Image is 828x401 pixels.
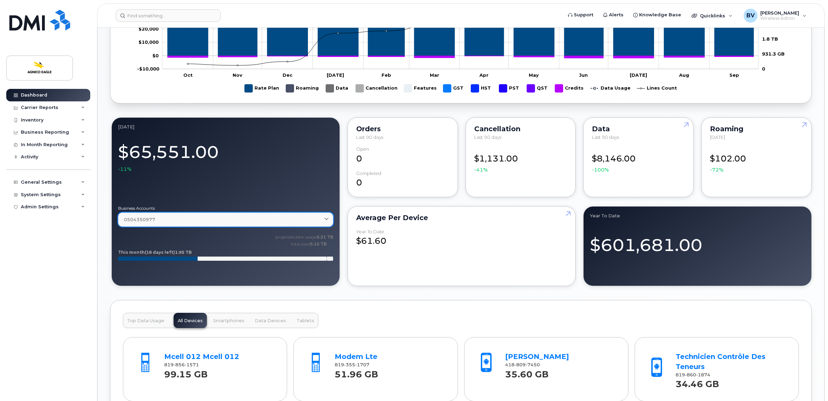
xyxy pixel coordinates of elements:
tspan: [DATE] [327,72,344,78]
tspan: Dec [283,72,293,78]
tspan: Oct [183,72,193,78]
tspan: 1.8 TB [762,36,778,42]
div: 0 [356,147,449,165]
button: Smartphones [209,313,249,328]
text: projected data usage [275,234,333,240]
tspan: (18 days left) [145,250,175,255]
div: $601,681.00 [590,227,805,257]
div: Orders [356,126,449,132]
div: $61.60 [356,229,567,247]
span: 418 [505,362,540,367]
tspan: 5.31 TB [317,234,333,240]
strong: 99.15 GB [164,365,208,379]
button: Data Devices [251,313,290,328]
div: Data [592,126,685,132]
div: completed [356,171,381,176]
a: Alerts [598,8,628,22]
g: Data [326,82,349,95]
tspan: Mar [430,72,439,78]
span: -11% [118,166,132,173]
tspan: -$10,000 [137,66,159,72]
g: Credits [168,56,754,58]
g: Cancellation [356,82,397,95]
tspan: Aug [679,72,689,78]
div: Cancellation [474,126,567,132]
g: PST [499,82,520,95]
div: Quicklinks [687,9,737,23]
span: Last 90 days [474,134,501,140]
button: Top Data Usage [123,313,168,328]
g: HST [471,82,492,95]
g: Features [404,82,436,95]
g: Roaming [286,82,319,95]
tspan: Sep [729,72,739,78]
a: [PERSON_NAME] [505,352,569,361]
label: Business Accounts [118,206,333,210]
span: Knowledge Base [639,11,681,18]
span: Last 90 days [592,134,619,140]
div: Year to Date [590,213,805,218]
span: Top Data Usage [127,318,164,324]
tspan: This month [118,250,145,255]
span: 819 [335,362,369,367]
a: Knowledge Base [628,8,686,22]
a: Modem Lte [335,352,377,361]
tspan: May [529,72,539,78]
span: 1874 [696,372,710,377]
div: $8,146.00 [592,147,685,173]
span: 856 [174,362,185,367]
span: 7450 [526,362,540,367]
span: 0504350977 [124,216,155,223]
span: -72% [710,166,724,173]
tspan: 1.95 TB [175,250,192,255]
span: Smartphones [213,318,244,324]
a: Technicien Contrôle Des Teneurs [676,352,766,371]
div: $1,131.00 [474,147,567,173]
span: Wireless Admin [760,16,799,21]
tspan: 5.15 TB [310,241,327,247]
span: Last 90 days [356,134,383,140]
g: Lines Count [637,82,677,95]
tspan: 931.3 GB [762,51,785,57]
span: -41% [474,166,488,173]
g: Legend [244,82,677,95]
a: 0504350977 [118,212,333,227]
span: 809 [515,362,526,367]
tspan: $20,000 [139,26,159,32]
g: $0 [139,26,159,32]
div: Year to Date [356,229,384,234]
text: total pool [291,241,327,247]
span: Data Devices [255,318,286,324]
div: $65,551.00 [118,138,333,173]
tspan: Jun [579,72,588,78]
span: 819 [676,372,710,377]
tspan: [DATE] [630,72,647,78]
div: Bruno Villeneuve [739,9,811,23]
g: $0 [139,40,159,45]
div: 0 [356,171,449,189]
span: [DATE] [710,134,725,140]
tspan: $0 [152,53,159,58]
g: Data Usage [591,82,630,95]
g: GST [443,82,464,95]
button: Tablets [292,313,318,328]
span: [PERSON_NAME] [760,10,799,16]
tspan: Apr [479,72,488,78]
a: Mcell 012 Mcell 012 [164,352,239,361]
span: Tablets [296,318,314,324]
tspan: 0 [762,66,765,72]
span: 1707 [355,362,369,367]
span: 860 [685,372,696,377]
strong: 35.60 GB [505,365,549,379]
span: Support [574,11,593,18]
strong: 51.96 GB [335,365,378,379]
tspan: Feb [382,72,391,78]
span: 1571 [185,362,199,367]
span: 819 [164,362,199,367]
g: QST [527,82,548,95]
div: Roaming [710,126,803,132]
strong: 34.46 GB [676,375,719,389]
span: BV [746,11,755,20]
span: Quicklinks [700,13,725,18]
